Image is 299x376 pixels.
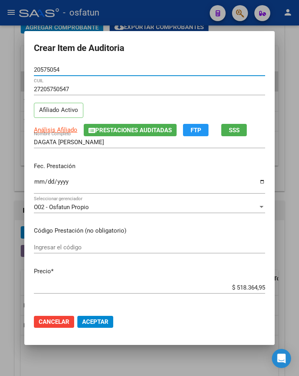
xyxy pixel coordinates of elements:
span: FTP [191,127,201,134]
span: Cancelar [39,318,69,325]
p: Código Prestación (no obligatorio) [34,226,265,235]
span: O02 - Osfatun Propio [34,204,89,211]
span: Prestaciones Auditadas [95,127,172,134]
span: SSS [229,127,240,134]
p: Afiliado Activo [34,103,83,118]
button: SSS [221,124,247,136]
h2: Crear Item de Auditoria [34,41,265,56]
button: Aceptar [77,316,113,328]
span: Análisis Afiliado [34,126,77,133]
button: Prestaciones Auditadas [84,124,177,136]
p: Fec. Prestación [34,162,265,171]
button: FTP [183,124,209,136]
button: Cancelar [34,316,74,328]
span: Aceptar [82,318,108,325]
p: Cantidad [34,307,265,316]
div: Open Intercom Messenger [272,349,291,368]
p: Precio [34,267,265,276]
